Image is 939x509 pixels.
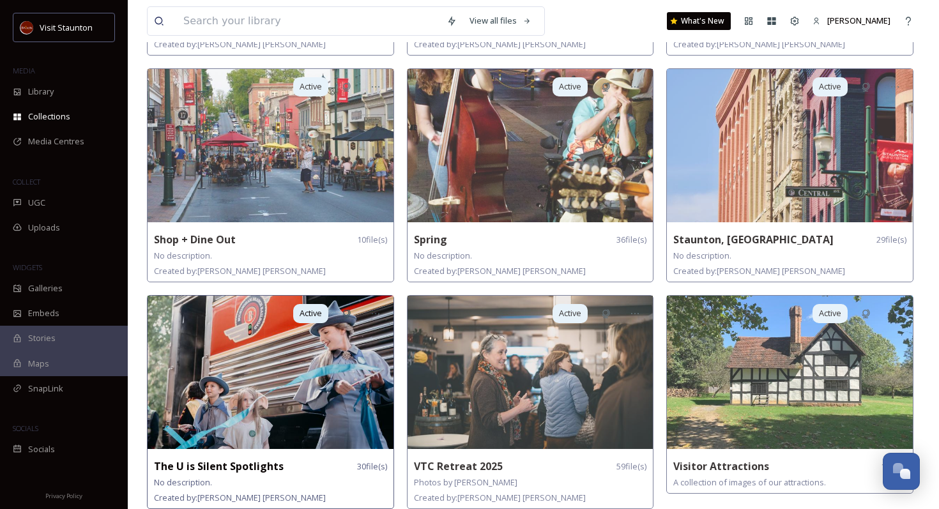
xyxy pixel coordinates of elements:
[148,296,393,449] img: c38f146b-d5d8-4238-92b7-afb89418fcb4.jpg
[28,86,54,98] span: Library
[13,423,38,433] span: SOCIALS
[154,476,212,488] span: No description.
[408,69,653,222] img: bc3fa3e4-ed2b-4d7d-90c4-01683a4e36f9.jpg
[154,265,326,277] span: Created by: [PERSON_NAME] [PERSON_NAME]
[876,234,906,246] span: 29 file(s)
[45,492,82,500] span: Privacy Policy
[559,307,581,319] span: Active
[28,282,63,294] span: Galleries
[414,38,586,50] span: Created by: [PERSON_NAME] [PERSON_NAME]
[673,265,845,277] span: Created by: [PERSON_NAME] [PERSON_NAME]
[13,177,40,186] span: COLLECT
[154,250,212,261] span: No description.
[881,460,906,473] span: 1 file(s)
[300,307,322,319] span: Active
[414,265,586,277] span: Created by: [PERSON_NAME] [PERSON_NAME]
[673,250,731,261] span: No description.
[28,197,45,209] span: UGC
[148,69,393,222] img: 1d7392d7-0da2-4d7c-8649-4855176148e9.jpg
[827,15,890,26] span: [PERSON_NAME]
[154,38,326,50] span: Created by: [PERSON_NAME] [PERSON_NAME]
[667,296,913,449] img: diann-boehm-r0VVnQJvDps-unsplash.jpg
[177,7,440,35] input: Search your library
[883,453,920,490] button: Open Chat
[819,307,841,319] span: Active
[414,232,447,247] strong: Spring
[806,8,897,33] a: [PERSON_NAME]
[414,492,586,503] span: Created by: [PERSON_NAME] [PERSON_NAME]
[28,307,59,319] span: Embeds
[667,69,913,222] img: de0a2724-f347-4ff9-8f36-38c7a6c3608b.jpg
[408,296,653,449] img: 7d60a964-0c1b-4405-8a6a-0abb18cc09b2.jpg
[28,443,55,455] span: Socials
[20,21,33,34] img: images.png
[414,250,472,261] span: No description.
[414,459,503,473] strong: VTC Retreat 2025
[673,459,769,473] strong: Visitor Attractions
[463,8,538,33] a: View all files
[673,476,826,488] span: A collection of images of our attractions.
[154,459,284,473] strong: The U is Silent Spotlights
[45,487,82,503] a: Privacy Policy
[673,232,834,247] strong: Staunton, [GEOGRAPHIC_DATA]
[13,262,42,272] span: WIDGETS
[357,234,387,246] span: 10 file(s)
[28,222,60,234] span: Uploads
[28,332,56,344] span: Stories
[28,358,49,370] span: Maps
[667,12,731,30] a: What's New
[300,80,322,93] span: Active
[357,460,387,473] span: 30 file(s)
[28,110,70,123] span: Collections
[40,22,93,33] span: Visit Staunton
[13,66,35,75] span: MEDIA
[154,492,326,503] span: Created by: [PERSON_NAME] [PERSON_NAME]
[616,234,646,246] span: 36 file(s)
[414,476,517,488] span: Photos by [PERSON_NAME]
[819,80,841,93] span: Active
[154,232,236,247] strong: Shop + Dine Out
[28,135,84,148] span: Media Centres
[673,38,845,50] span: Created by: [PERSON_NAME] [PERSON_NAME]
[28,383,63,395] span: SnapLink
[616,460,646,473] span: 59 file(s)
[559,80,581,93] span: Active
